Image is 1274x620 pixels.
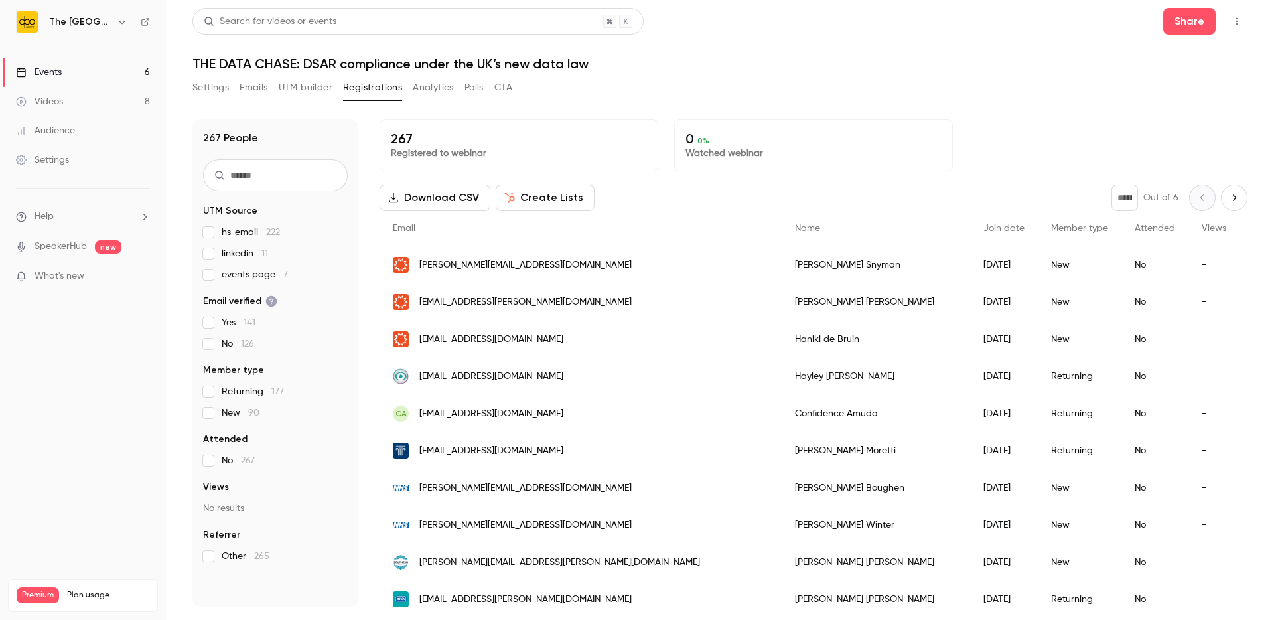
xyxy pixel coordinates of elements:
span: Email [393,224,415,233]
span: [EMAIL_ADDRESS][DOMAIN_NAME] [419,370,563,384]
div: - [1188,506,1239,544]
div: [PERSON_NAME] [PERSON_NAME] [782,544,970,581]
span: 90 [248,408,259,418]
span: [PERSON_NAME][EMAIL_ADDRESS][PERSON_NAME][DOMAIN_NAME] [419,556,700,570]
div: No [1121,283,1188,321]
button: Next page [1221,185,1247,211]
div: Search for videos or events [204,15,336,29]
div: - [1188,395,1239,432]
span: Member type [1051,224,1108,233]
div: No [1121,544,1188,581]
span: 0 % [697,136,709,145]
div: [DATE] [970,581,1038,618]
a: SpeakerHub [35,240,87,254]
div: New [1038,469,1121,506]
span: Member type [203,364,264,377]
div: [DATE] [970,544,1038,581]
span: hs_email [222,226,280,239]
div: [DATE] [970,321,1038,358]
span: 126 [241,339,254,349]
div: Confidence Amuda [782,395,970,432]
div: Returning [1038,395,1121,432]
div: No [1121,469,1188,506]
span: linkedin [222,247,268,260]
span: Attended [203,433,248,446]
span: Plan usage [67,590,149,601]
button: CTA [494,77,512,98]
div: - [1188,544,1239,581]
div: [DATE] [970,395,1038,432]
div: Hayley [PERSON_NAME] [782,358,970,395]
button: Settings [192,77,229,98]
button: Analytics [413,77,454,98]
div: New [1038,544,1121,581]
span: Referrer [203,528,240,542]
div: Returning [1038,358,1121,395]
div: No [1121,395,1188,432]
h6: The [GEOGRAPHIC_DATA] [49,15,111,29]
div: [PERSON_NAME] [PERSON_NAME] [782,581,970,618]
div: Audience [16,124,75,137]
img: nhs.net [393,517,409,533]
button: Create Lists [496,185,595,211]
p: Watched webinar [685,147,942,160]
button: UTM builder [279,77,332,98]
p: Registered to webinar [391,147,647,160]
span: 222 [266,228,280,237]
span: [EMAIL_ADDRESS][DOMAIN_NAME] [419,407,563,421]
span: 11 [261,249,268,258]
div: No [1121,581,1188,618]
div: [PERSON_NAME] Snyman [782,246,970,283]
div: Haniki de Bruin [782,321,970,358]
button: Download CSV [380,185,490,211]
img: mukuru.com [393,294,409,310]
span: 141 [244,318,255,327]
span: UTM Source [203,204,257,218]
div: New [1038,246,1121,283]
span: What's new [35,270,84,283]
span: Attended [1135,224,1175,233]
div: - [1188,246,1239,283]
span: Premium [17,587,59,603]
div: Returning [1038,581,1121,618]
div: No [1121,321,1188,358]
div: Videos [16,95,63,108]
div: No [1121,432,1188,469]
img: southernhousing.org.uk [393,554,409,570]
span: New [222,406,259,420]
div: [PERSON_NAME] Winter [782,506,970,544]
div: New [1038,506,1121,544]
img: lifesearch.co.uk [393,368,409,384]
h1: THE DATA CHASE: DSAR compliance under the UK’s new data law [192,56,1247,72]
span: No [222,454,255,467]
span: [EMAIL_ADDRESS][DOMAIN_NAME] [419,444,563,458]
div: [PERSON_NAME] Boughen [782,469,970,506]
div: - [1188,358,1239,395]
span: Join date [983,224,1025,233]
p: 0 [685,131,942,147]
div: No [1121,506,1188,544]
button: Polls [464,77,484,98]
span: Name [795,224,820,233]
span: Views [1202,224,1226,233]
div: [DATE] [970,246,1038,283]
div: - [1188,581,1239,618]
div: - [1188,432,1239,469]
img: luiss.it [393,443,409,459]
img: mukuru.com [393,257,409,273]
div: No [1121,246,1188,283]
div: No [1121,358,1188,395]
span: [PERSON_NAME][EMAIL_ADDRESS][DOMAIN_NAME] [419,518,632,532]
p: 267 [391,131,647,147]
div: [DATE] [970,469,1038,506]
div: - [1188,283,1239,321]
div: Events [16,66,62,79]
div: [DATE] [970,283,1038,321]
span: 265 [254,552,269,561]
div: Settings [16,153,69,167]
span: [EMAIL_ADDRESS][PERSON_NAME][DOMAIN_NAME] [419,593,632,607]
img: mukuru.com [393,331,409,347]
span: 267 [241,456,255,465]
div: [PERSON_NAME] [PERSON_NAME] [782,283,970,321]
span: [EMAIL_ADDRESS][DOMAIN_NAME] [419,333,563,347]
